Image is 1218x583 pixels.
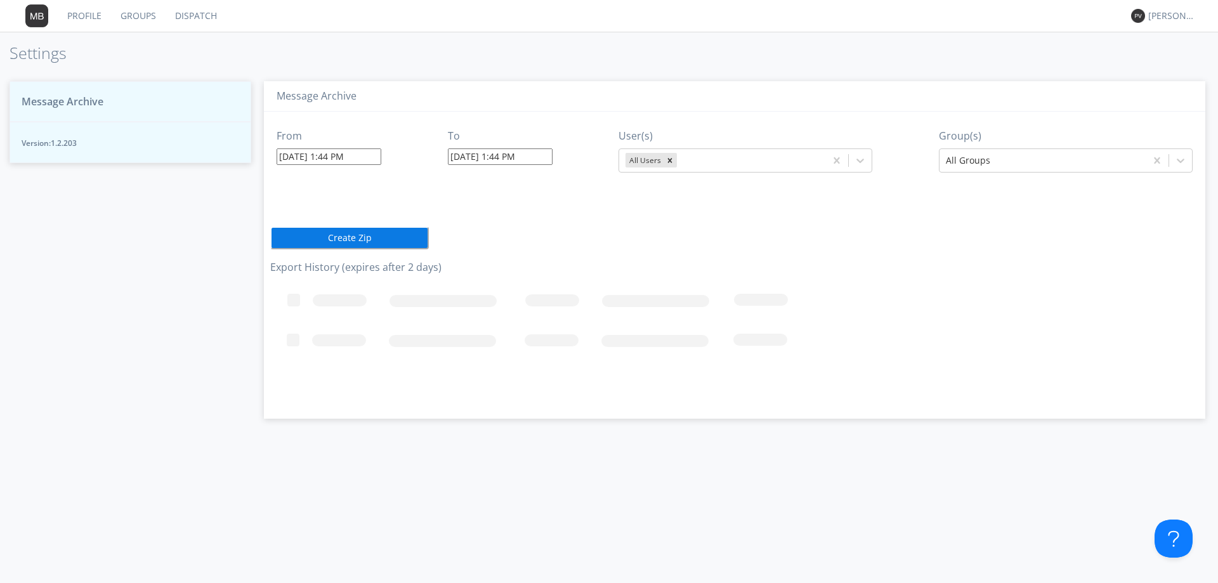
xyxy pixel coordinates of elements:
[10,122,251,163] button: Version:1.2.203
[22,95,103,109] span: Message Archive
[1148,10,1196,22] div: [PERSON_NAME] *
[22,138,239,148] span: Version: 1.2.203
[270,226,429,249] button: Create Zip
[277,131,381,142] h3: From
[1131,9,1145,23] img: 373638.png
[939,131,1193,142] h3: Group(s)
[625,153,663,167] div: All Users
[663,153,677,167] div: Remove All Users
[277,91,1193,102] h3: Message Archive
[270,262,1199,273] h3: Export History (expires after 2 days)
[1155,520,1193,558] iframe: Toggle Customer Support
[619,131,872,142] h3: User(s)
[448,131,553,142] h3: To
[25,4,48,27] img: 373638.png
[10,81,251,122] button: Message Archive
